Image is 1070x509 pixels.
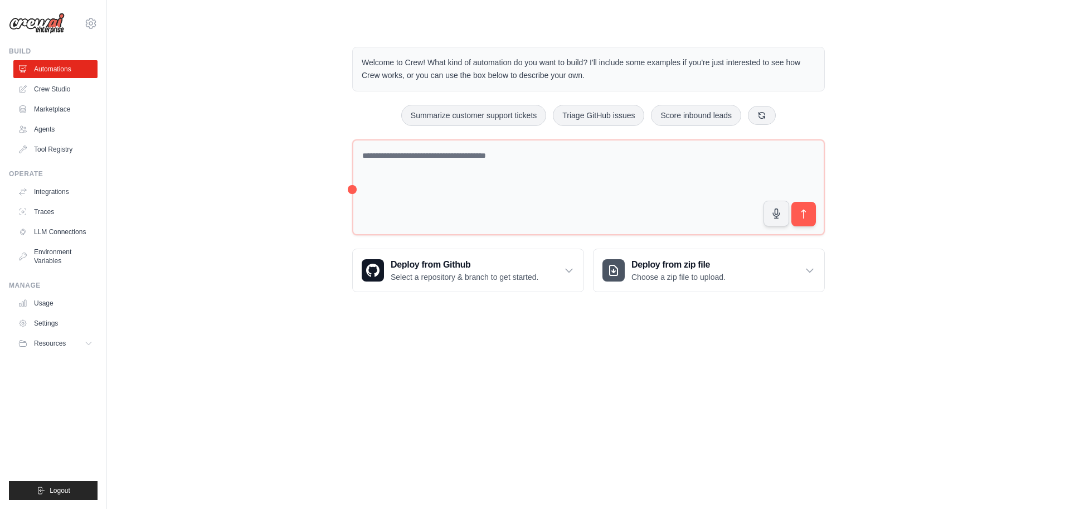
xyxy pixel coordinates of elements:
span: Resources [34,339,66,348]
img: Logo [9,13,65,34]
a: Traces [13,203,98,221]
p: Welcome to Crew! What kind of automation do you want to build? I'll include some examples if you'... [362,56,815,82]
a: Tool Registry [13,140,98,158]
button: Triage GitHub issues [553,105,644,126]
a: Settings [13,314,98,332]
a: Crew Studio [13,80,98,98]
p: Select a repository & branch to get started. [391,272,538,283]
a: Marketplace [13,100,98,118]
button: Summarize customer support tickets [401,105,546,126]
button: Score inbound leads [651,105,741,126]
button: Logout [9,481,98,500]
button: Resources [13,335,98,352]
h3: Deploy from zip file [631,258,726,272]
div: Build [9,47,98,56]
div: Operate [9,169,98,178]
a: LLM Connections [13,223,98,241]
a: Integrations [13,183,98,201]
h3: Deploy from Github [391,258,538,272]
a: Agents [13,120,98,138]
p: Choose a zip file to upload. [631,272,726,283]
a: Automations [13,60,98,78]
a: Environment Variables [13,243,98,270]
div: Manage [9,281,98,290]
a: Usage [13,294,98,312]
span: Logout [50,486,70,495]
